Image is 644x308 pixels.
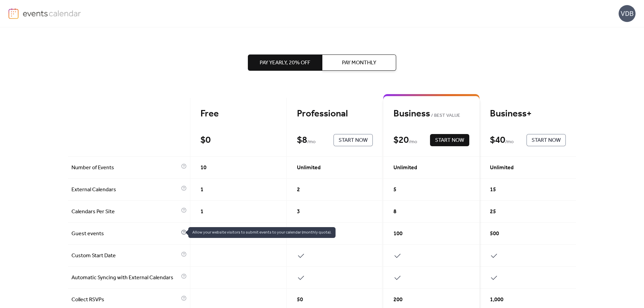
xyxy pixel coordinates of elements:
span: 10 [200,164,207,172]
span: Unlimited [297,164,321,172]
span: / mo [307,138,316,146]
span: 5 [393,186,396,194]
div: Business+ [490,108,566,120]
span: Unlimited [393,164,417,172]
img: logo-type [23,8,81,18]
span: 8 [393,208,396,216]
button: Pay Monthly [322,54,396,71]
div: Free [200,108,276,120]
span: Guest events [71,230,179,238]
span: 15 [490,186,496,194]
span: / mo [409,138,417,146]
span: 1 [200,208,203,216]
span: 3 [297,208,300,216]
div: Professional [297,108,373,120]
span: Start Now [339,136,368,145]
div: $ 0 [200,134,211,146]
button: Start Now [527,134,566,146]
button: Start Now [430,134,469,146]
span: Start Now [532,136,561,145]
div: VDB [619,5,636,22]
span: 1,000 [490,296,503,304]
span: 100 [393,230,403,238]
button: Start Now [334,134,373,146]
div: $ 20 [393,134,409,146]
div: $ 40 [490,134,505,146]
span: Custom Start Date [71,252,179,260]
span: Collect RSVPs [71,296,179,304]
span: 25 [490,208,496,216]
div: $ 8 [297,134,307,146]
span: Unlimited [490,164,514,172]
span: Number of Events [71,164,179,172]
span: 1 [200,186,203,194]
span: Pay Monthly [342,59,376,67]
span: 50 [297,296,303,304]
span: / mo [505,138,514,146]
span: 2 [297,186,300,194]
span: BEST VALUE [430,112,460,120]
img: logo [8,8,19,19]
span: Calendars Per Site [71,208,179,216]
span: Automatic Syncing with External Calendars [71,274,179,282]
span: Pay Yearly, 20% off [260,59,310,67]
span: 200 [393,296,403,304]
span: Allow your website visitors to submit events to your calendar (monthly quota). [188,227,336,238]
div: Business [393,108,469,120]
button: Pay Yearly, 20% off [248,54,322,71]
span: Start Now [435,136,464,145]
span: External Calendars [71,186,179,194]
span: 500 [490,230,499,238]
